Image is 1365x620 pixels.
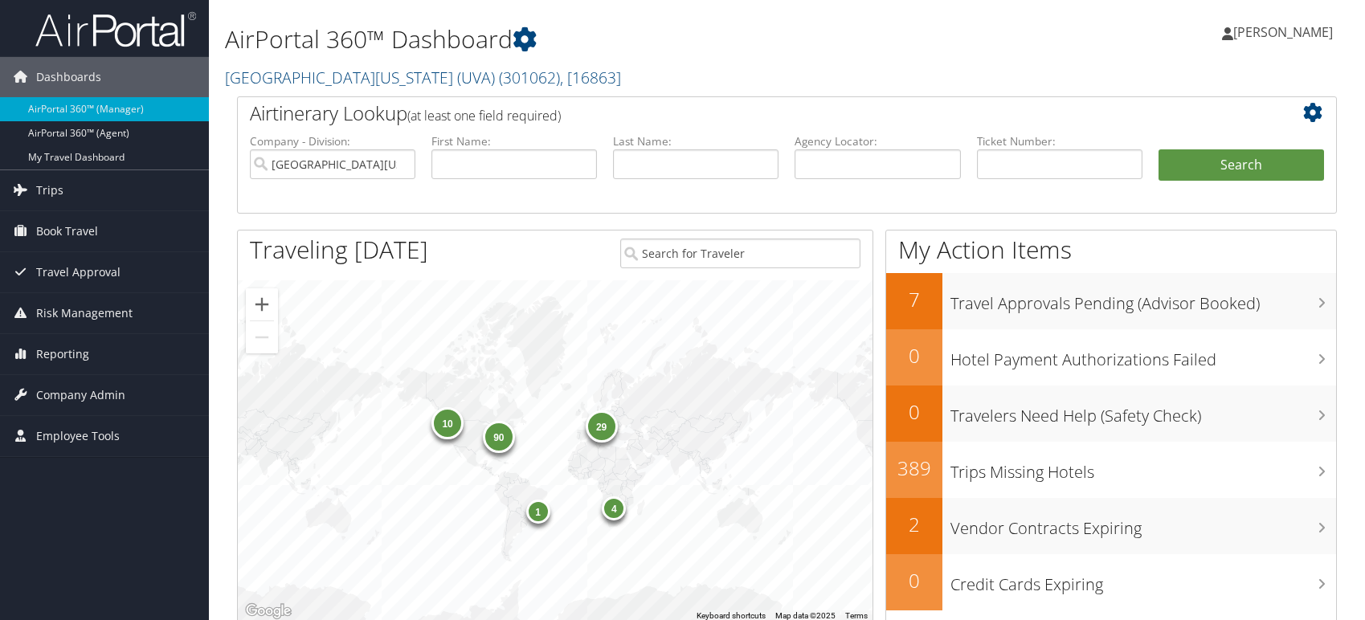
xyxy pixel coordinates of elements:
[886,567,942,594] h2: 0
[483,420,515,452] div: 90
[225,67,621,88] a: [GEOGRAPHIC_DATA][US_STATE] (UVA)
[36,211,98,251] span: Book Travel
[775,611,836,620] span: Map data ©2025
[950,284,1336,315] h3: Travel Approvals Pending (Advisor Booked)
[560,67,621,88] span: , [ 16863 ]
[795,133,960,149] label: Agency Locator:
[526,500,550,524] div: 1
[36,416,120,456] span: Employee Tools
[950,341,1336,371] h3: Hotel Payment Authorizations Failed
[886,442,1336,498] a: 389Trips Missing Hotels
[1159,149,1324,182] button: Search
[250,133,415,149] label: Company - Division:
[886,329,1336,385] a: 0Hotel Payment Authorizations Failed
[36,57,101,97] span: Dashboards
[977,133,1142,149] label: Ticket Number:
[36,170,63,210] span: Trips
[886,233,1336,267] h1: My Action Items
[886,398,942,426] h2: 0
[36,293,133,333] span: Risk Management
[36,252,121,292] span: Travel Approval
[950,453,1336,483] h3: Trips Missing Hotels
[950,565,1336,596] h3: Credit Cards Expiring
[36,334,89,374] span: Reporting
[586,410,618,443] div: 29
[886,273,1336,329] a: 7Travel Approvals Pending (Advisor Booked)
[246,321,278,353] button: Zoom out
[499,67,560,88] span: ( 301062 )
[1233,23,1333,41] span: [PERSON_NAME]
[431,407,464,439] div: 10
[845,611,868,620] a: Terms (opens in new tab)
[407,107,561,124] span: (at least one field required)
[886,554,1336,610] a: 0Credit Cards Expiring
[225,22,975,56] h1: AirPortal 360™ Dashboard
[620,239,860,268] input: Search for Traveler
[613,133,779,149] label: Last Name:
[886,286,942,313] h2: 7
[950,397,1336,427] h3: Travelers Need Help (Safety Check)
[431,133,597,149] label: First Name:
[602,496,626,520] div: 4
[36,375,125,415] span: Company Admin
[886,342,942,369] h2: 0
[886,498,1336,554] a: 2Vendor Contracts Expiring
[886,385,1336,442] a: 0Travelers Need Help (Safety Check)
[1222,8,1349,56] a: [PERSON_NAME]
[886,511,942,538] h2: 2
[950,509,1336,540] h3: Vendor Contracts Expiring
[250,100,1232,127] h2: Airtinerary Lookup
[886,455,942,482] h2: 389
[35,10,196,48] img: airportal-logo.png
[250,233,428,267] h1: Traveling [DATE]
[246,288,278,320] button: Zoom in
